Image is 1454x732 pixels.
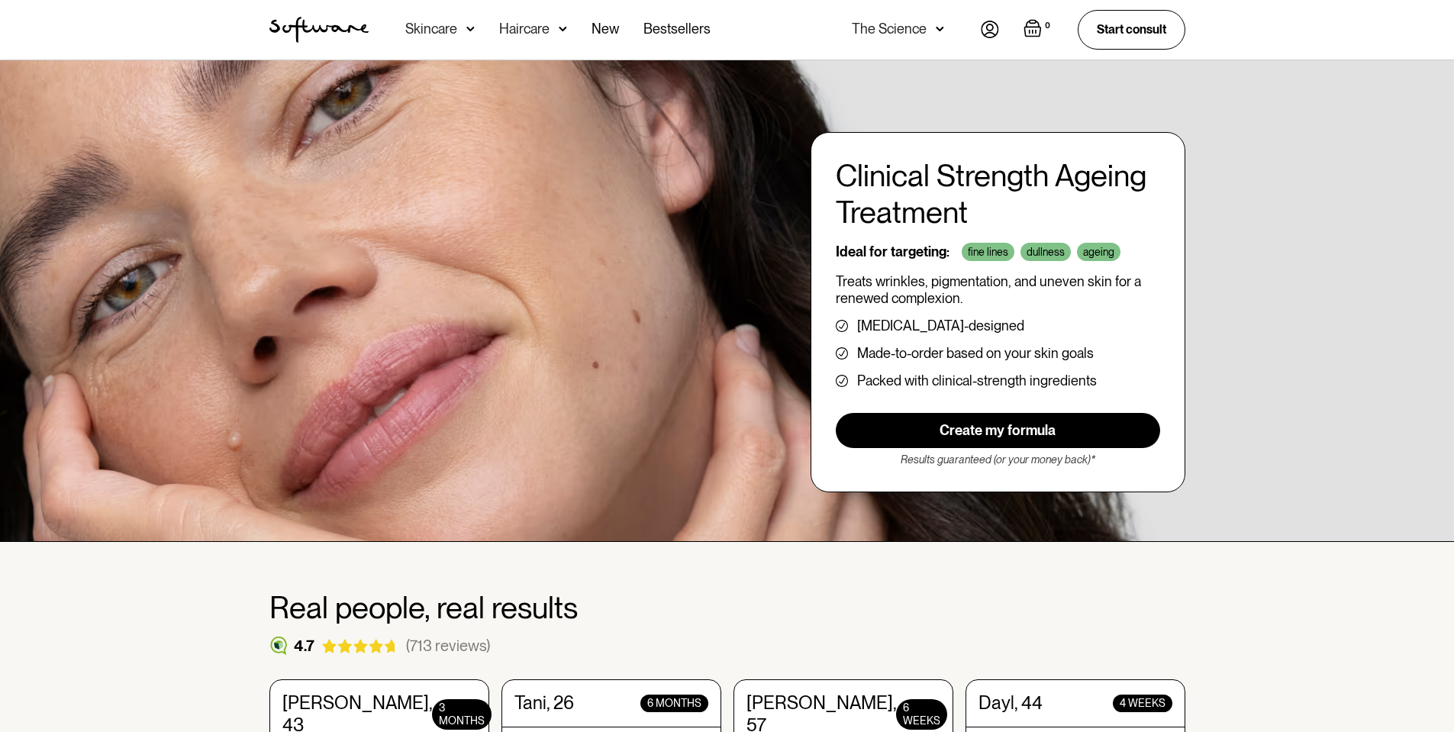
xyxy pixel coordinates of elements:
[514,692,574,714] div: Tani, 26
[269,637,288,655] img: reviews logo
[901,453,1095,466] em: Results guaranteed (or your money back)*
[1113,695,1172,712] div: 4 weeks
[1078,10,1185,49] a: Start consult
[836,413,1160,448] a: Create my formula
[1024,19,1053,40] a: Open empty cart
[269,591,1185,624] h2: Real people, real results
[405,21,457,37] div: Skincare
[432,699,492,730] div: 3 Months
[852,21,927,37] div: The Science
[269,17,369,43] a: home
[836,346,1160,361] li: Made-to-order based on your skin goals
[559,21,567,37] img: arrow down
[406,637,490,655] a: (713 reviews)
[836,157,1160,231] h1: Clinical Strength Ageing Treatment
[640,695,708,712] div: 6 months
[269,17,369,43] img: Software Logo
[321,639,400,653] img: reviews stars
[836,273,1160,306] p: Treats wrinkles, pigmentation, and uneven skin for a renewed complexion.
[962,243,1014,261] div: fine lines
[836,373,1160,389] li: Packed with clinical-strength ingredients
[1077,243,1120,261] div: ageing
[499,21,550,37] div: Haircare
[936,21,944,37] img: arrow down
[836,318,1160,334] li: [MEDICAL_DATA]-designed
[294,637,314,655] div: 4.7
[836,243,949,260] p: Ideal for targeting:
[466,21,475,37] img: arrow down
[1042,19,1053,33] div: 0
[1020,243,1071,261] div: dullness
[978,692,1043,714] div: Dayl, 44
[896,699,947,730] div: 6 weeks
